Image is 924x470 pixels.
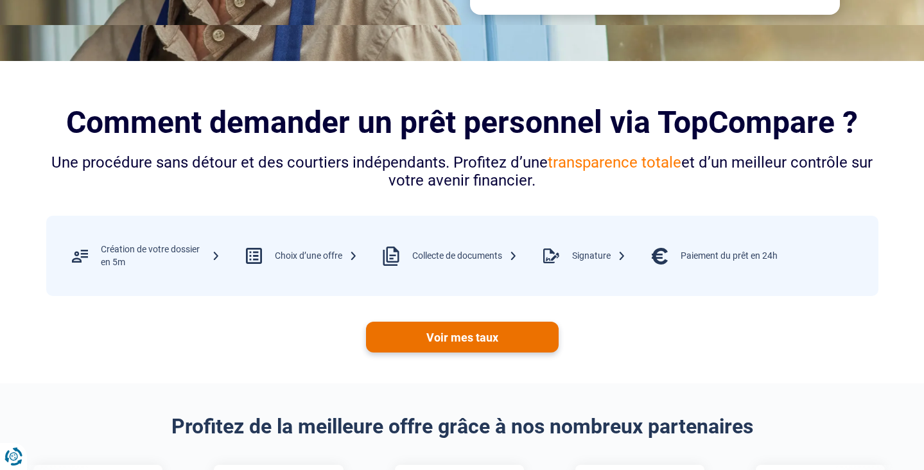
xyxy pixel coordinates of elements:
span: transparence totale [548,153,681,171]
div: Signature [572,250,626,263]
a: Voir mes taux [366,322,559,352]
div: Collecte de documents [412,250,518,263]
div: Choix d’une offre [275,250,358,263]
h2: Comment demander un prêt personnel via TopCompare ? [46,105,878,140]
h2: Profitez de la meilleure offre grâce à nos nombreux partenaires [46,414,878,439]
div: Création de votre dossier en 5m [101,243,220,268]
div: Paiement du prêt en 24h [681,250,778,263]
div: Une procédure sans détour et des courtiers indépendants. Profitez d’une et d’un meilleur contrôle... [46,153,878,191]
